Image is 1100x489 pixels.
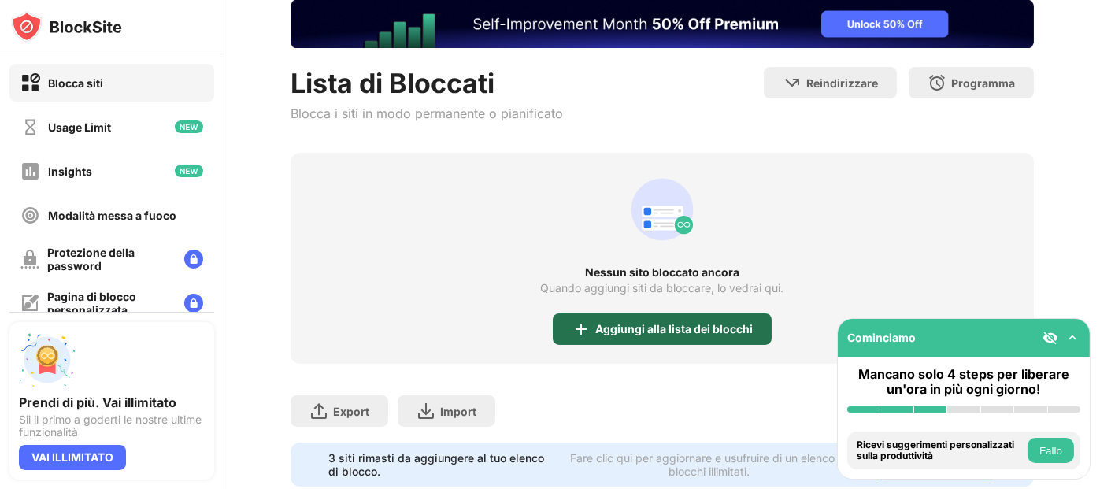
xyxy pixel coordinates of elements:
[541,282,784,295] div: Quando aggiungi siti da bloccare, lo vedrai qui.
[847,367,1080,397] div: Mancano solo 4 steps per liberare un'ora in più ogni giorno!
[47,246,172,272] div: Protezione della password
[48,165,92,178] div: Insights
[1043,330,1058,346] img: eye-not-visible.svg
[19,445,126,470] div: VAI ILLIMITATO
[184,294,203,313] img: lock-menu.svg
[11,11,122,43] img: logo-blocksite.svg
[291,106,563,121] div: Blocca i siti in modo permanente o pianificato
[184,250,203,269] img: lock-menu.svg
[624,172,700,247] div: animation
[328,451,551,478] div: 3 siti rimasti da aggiungere al tuo elenco di blocco.
[20,294,39,313] img: customize-block-page-off.svg
[20,206,40,225] img: focus-off.svg
[857,439,1024,462] div: Ricevi suggerimenti personalizzati sulla produttività
[847,331,916,344] div: Cominciamo
[20,161,40,181] img: insights-off.svg
[48,120,111,134] div: Usage Limit
[20,73,40,93] img: block-on.svg
[20,117,40,137] img: time-usage-off.svg
[806,76,878,90] div: Reindirizzare
[595,323,753,335] div: Aggiungi alla lista dei blocchi
[19,395,205,410] div: Prendi di più. Vai illimitato
[291,266,1034,279] div: Nessun sito bloccato ancora
[175,120,203,133] img: new-icon.svg
[561,451,857,478] div: Fare clic qui per aggiornare e usufruire di un elenco di blocchi illimitati.
[175,165,203,177] img: new-icon.svg
[48,209,176,222] div: Modalità messa a fuoco
[20,250,39,269] img: password-protection-off.svg
[440,405,476,418] div: Import
[951,76,1015,90] div: Programma
[48,76,103,90] div: Blocca siti
[19,413,205,439] div: Sii il primo a goderti le nostre ultime funzionalità
[1065,330,1080,346] img: omni-setup-toggle.svg
[291,67,563,99] div: Lista di Bloccati
[1028,438,1074,463] button: Fallo
[19,332,76,388] img: push-unlimited.svg
[47,290,172,317] div: Pagina di blocco personalizzata
[333,405,369,418] div: Export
